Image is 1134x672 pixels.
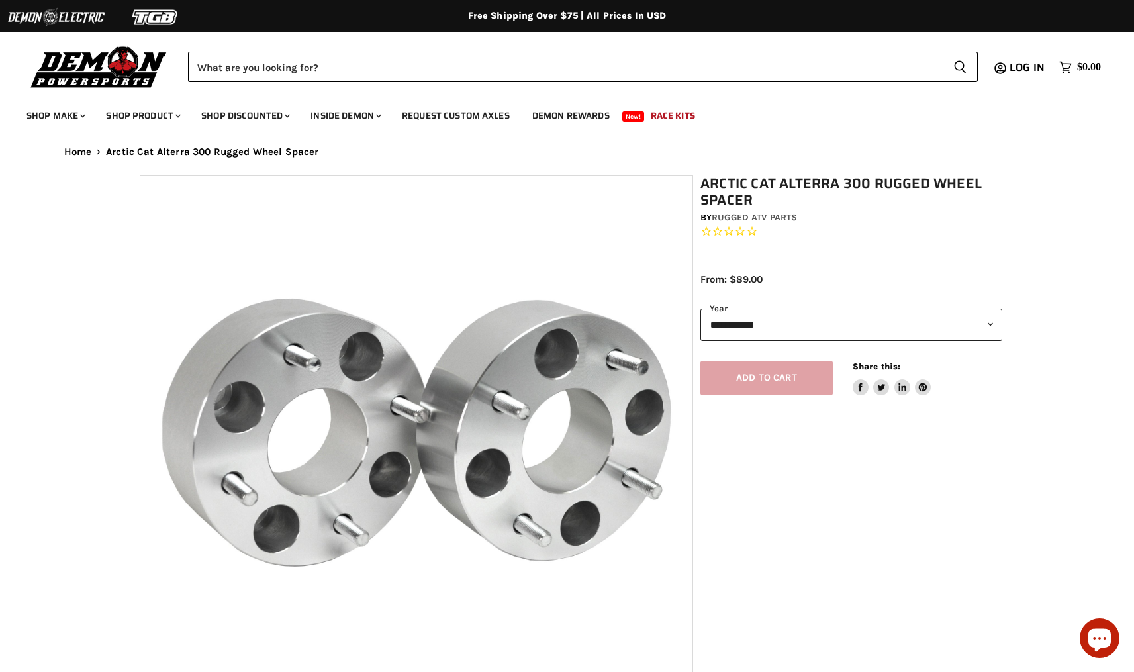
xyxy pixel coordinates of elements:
span: Rated 0.0 out of 5 stars 0 reviews [700,225,1002,239]
img: TGB Logo 2 [106,5,205,30]
ul: Main menu [17,97,1098,129]
span: $0.00 [1077,61,1101,73]
button: Search [943,52,978,82]
a: Shop Product [96,102,189,129]
a: Shop Discounted [191,102,298,129]
aside: Share this: [853,361,931,396]
a: Inside Demon [301,102,389,129]
span: New! [622,111,645,122]
span: From: $89.00 [700,273,763,285]
span: Log in [1010,59,1045,75]
a: Shop Make [17,102,93,129]
a: Log in [1004,62,1053,73]
img: Demon Electric Logo 2 [7,5,106,30]
a: Demon Rewards [522,102,620,129]
select: year [700,309,1002,341]
nav: Breadcrumbs [38,146,1097,158]
span: Arctic Cat Alterra 300 Rugged Wheel Spacer [106,146,318,158]
h1: Arctic Cat Alterra 300 Rugged Wheel Spacer [700,175,1002,209]
a: Race Kits [641,102,705,129]
a: $0.00 [1053,58,1108,77]
a: Home [64,146,92,158]
a: Rugged ATV Parts [712,212,797,223]
input: Search [188,52,943,82]
form: Product [188,52,978,82]
div: by [700,211,1002,225]
img: Demon Powersports [26,43,171,90]
a: Request Custom Axles [392,102,520,129]
span: Share this: [853,361,900,371]
div: Free Shipping Over $75 | All Prices In USD [38,10,1097,22]
inbox-online-store-chat: Shopify online store chat [1076,618,1123,661]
